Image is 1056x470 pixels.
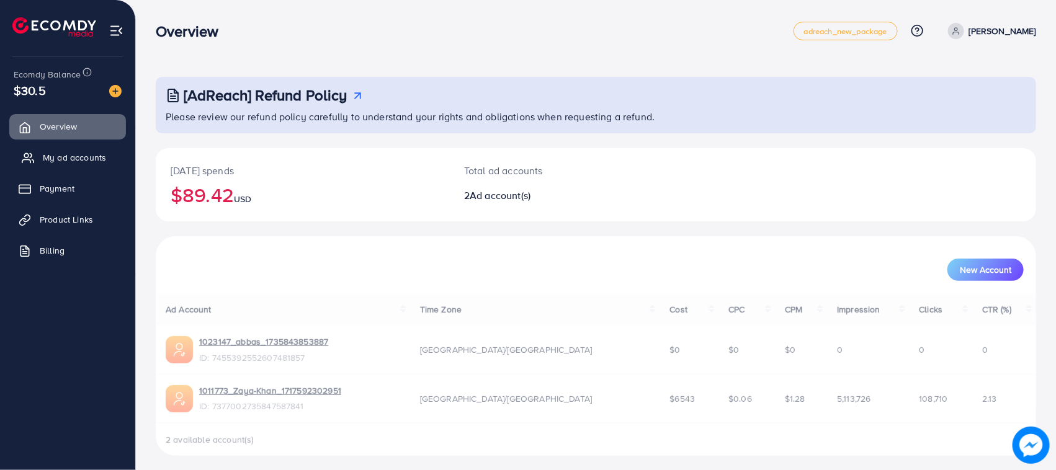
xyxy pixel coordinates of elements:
span: Ad account(s) [470,188,530,202]
span: USD [234,193,251,205]
a: My ad accounts [9,145,126,170]
img: logo [12,17,96,37]
img: image [1013,427,1050,464]
span: $30.5 [14,81,46,99]
p: [PERSON_NAME] [969,24,1036,38]
a: [PERSON_NAME] [943,23,1036,39]
a: Overview [9,114,126,139]
h2: $89.42 [171,183,434,206]
span: New Account [960,265,1011,274]
span: Billing [40,244,65,257]
span: Overview [40,120,77,133]
p: Please review our refund policy carefully to understand your rights and obligations when requesti... [166,109,1029,124]
span: adreach_new_package [804,27,887,35]
a: adreach_new_package [794,22,898,40]
span: Product Links [40,213,93,226]
h3: Overview [156,22,228,40]
img: image [109,85,122,97]
p: [DATE] spends [171,163,434,178]
a: Product Links [9,207,126,232]
h2: 2 [464,190,655,202]
a: Payment [9,176,126,201]
button: New Account [947,259,1024,281]
h3: [AdReach] Refund Policy [184,86,347,104]
img: menu [109,24,123,38]
span: My ad accounts [43,151,106,164]
p: Total ad accounts [464,163,655,178]
span: Payment [40,182,74,195]
a: Billing [9,238,126,263]
span: Ecomdy Balance [14,68,81,81]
